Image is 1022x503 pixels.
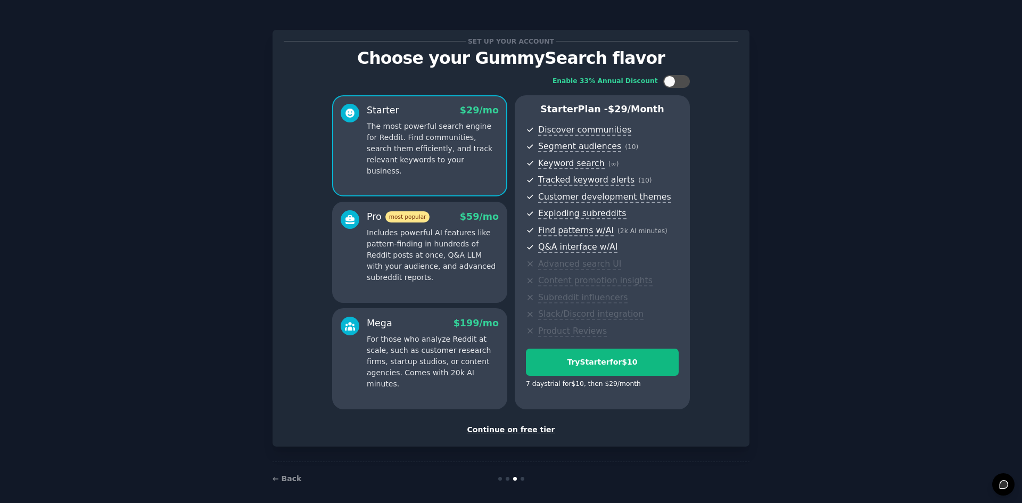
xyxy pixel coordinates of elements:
[367,210,430,224] div: Pro
[538,292,628,303] span: Subreddit influencers
[608,104,664,114] span: $ 29 /month
[466,36,556,47] span: Set up your account
[538,141,621,152] span: Segment audiences
[284,424,738,435] div: Continue on free tier
[538,259,621,270] span: Advanced search UI
[608,160,619,168] span: ( ∞ )
[454,318,499,328] span: $ 199 /mo
[367,227,499,283] p: Includes powerful AI features like pattern-finding in hundreds of Reddit posts at once, Q&A LLM w...
[553,77,658,86] div: Enable 33% Annual Discount
[538,309,644,320] span: Slack/Discord integration
[538,326,607,337] span: Product Reviews
[638,177,652,184] span: ( 10 )
[617,227,667,235] span: ( 2k AI minutes )
[367,334,499,390] p: For those who analyze Reddit at scale, such as customer research firms, startup studios, or conte...
[367,104,399,117] div: Starter
[538,208,626,219] span: Exploding subreddits
[460,211,499,222] span: $ 59 /mo
[526,380,641,389] div: 7 days trial for $10 , then $ 29 /month
[367,317,392,330] div: Mega
[460,105,499,116] span: $ 29 /mo
[538,242,617,253] span: Q&A interface w/AI
[385,211,430,222] span: most popular
[526,357,678,368] div: Try Starter for $10
[526,349,679,376] button: TryStarterfor$10
[538,125,631,136] span: Discover communities
[538,275,653,286] span: Content promotion insights
[538,225,614,236] span: Find patterns w/AI
[273,474,301,483] a: ← Back
[538,158,605,169] span: Keyword search
[284,49,738,68] p: Choose your GummySearch flavor
[538,192,671,203] span: Customer development themes
[526,103,679,116] p: Starter Plan -
[625,143,638,151] span: ( 10 )
[538,175,634,186] span: Tracked keyword alerts
[367,121,499,177] p: The most powerful search engine for Reddit. Find communities, search them efficiently, and track ...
